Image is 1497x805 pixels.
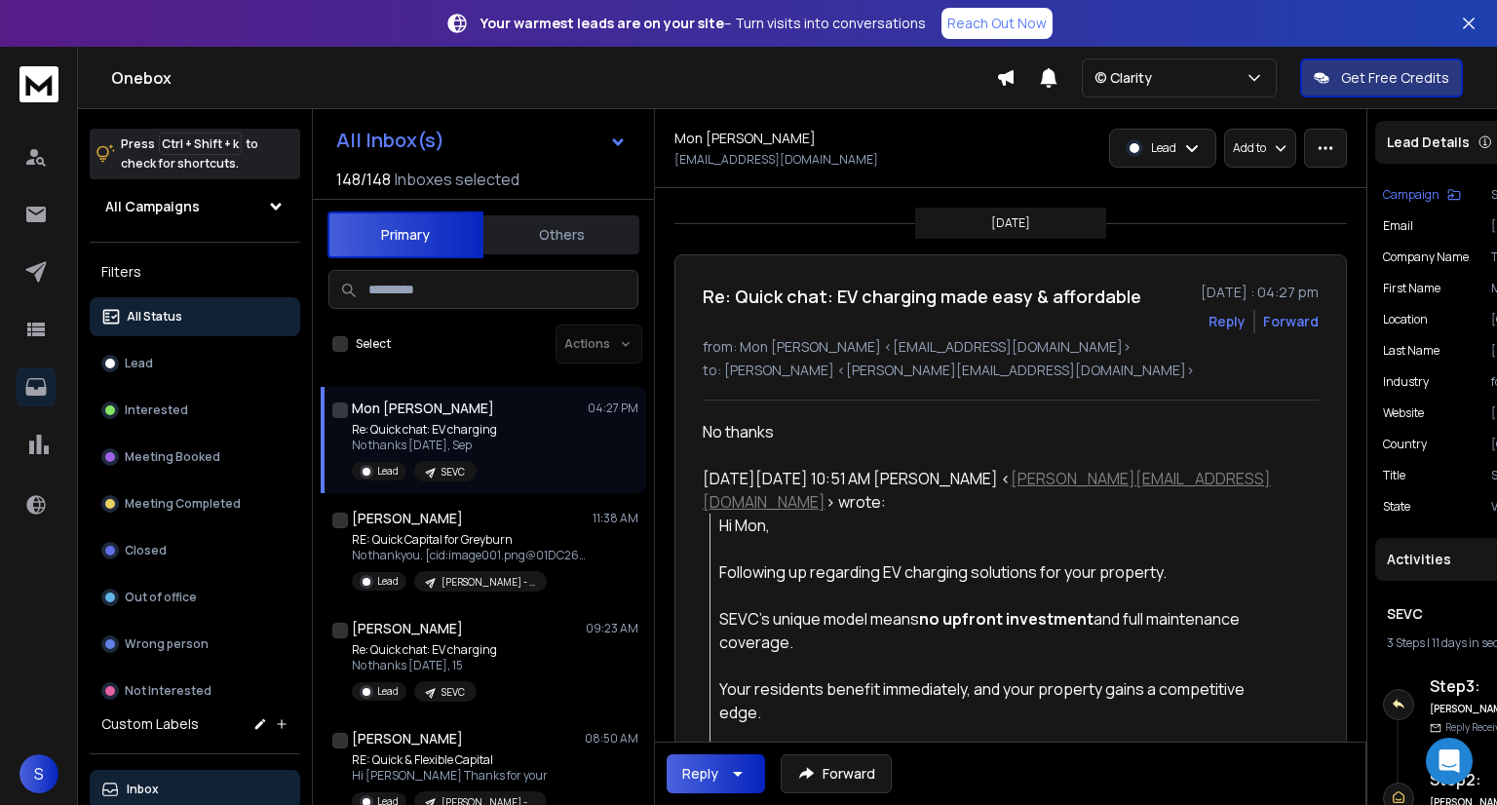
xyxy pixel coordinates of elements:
p: Interested [125,402,188,418]
button: Primary [327,211,483,258]
button: Lead [90,344,300,383]
p: SEVC [441,465,465,479]
p: RE: Quick Capital for Greyburn [352,532,586,548]
p: SEVC [441,685,465,700]
div: [DATE][DATE] 10:51 AM [PERSON_NAME] < > wrote: [703,467,1272,514]
h1: [PERSON_NAME] [352,509,463,528]
p: Not Interested [125,683,211,699]
p: Lead [377,684,399,699]
h3: Custom Labels [101,714,199,734]
button: Get Free Credits [1300,58,1463,97]
img: logo [19,66,58,102]
h3: Filters [90,258,300,286]
button: Not Interested [90,671,300,710]
button: All Status [90,297,300,336]
p: Lead [377,464,399,479]
p: [PERSON_NAME] - Property Developers [441,575,535,590]
strong: Your warmest leads are on your site [480,14,724,32]
button: Out of office [90,578,300,617]
p: to: [PERSON_NAME] <[PERSON_NAME][EMAIL_ADDRESS][DOMAIN_NAME]> [703,361,1319,380]
div: SEVC’s unique model means and full maintenance coverage. [719,607,1272,654]
h1: [PERSON_NAME] [352,729,463,748]
div: Your residents benefit immediately, and your property gains a competitive edge. [719,677,1272,724]
button: Reply [667,754,765,793]
p: Closed [125,543,167,558]
p: First Name [1383,281,1440,296]
p: Press to check for shortcuts. [121,134,258,173]
p: industry [1383,374,1429,390]
p: All Status [127,309,182,325]
a: Reach Out Now [941,8,1053,39]
p: Lead [377,574,399,589]
p: Add to [1233,140,1266,156]
p: Company Name [1383,249,1469,265]
div: Reply [682,764,718,784]
p: website [1383,405,1424,421]
h1: Onebox [111,66,996,90]
div: Hi Mon, [719,514,1272,537]
p: © Clarity [1094,68,1160,88]
p: Country [1383,437,1427,452]
div: Following up regarding EV charging solutions for your property. [719,560,1272,584]
p: Meeting Completed [125,496,241,512]
span: Ctrl + Shift + k [159,133,242,155]
button: S [19,754,58,793]
p: 08:50 AM [585,731,638,747]
p: [DATE] : 04:27 pm [1201,283,1319,302]
p: Wrong person [125,636,209,652]
p: No thanks [DATE], Sep [352,438,497,453]
button: Meeting Booked [90,438,300,477]
p: No thanks [DATE], 15 [352,658,497,673]
div: Forward [1263,312,1319,331]
span: 148 / 148 [336,168,391,191]
button: All Inbox(s) [321,121,642,160]
p: location [1383,312,1428,327]
p: Inbox [127,782,159,797]
p: 09:23 AM [586,621,638,636]
button: Wrong person [90,625,300,664]
strong: no upfront investment [919,608,1094,630]
p: [EMAIL_ADDRESS][DOMAIN_NAME] [674,152,878,168]
p: [DATE] [991,215,1030,231]
p: from: Mon [PERSON_NAME] <[EMAIL_ADDRESS][DOMAIN_NAME]> [703,337,1319,357]
p: Lead [125,356,153,371]
p: Re: Quick chat: EV charging [352,422,497,438]
p: Re: Quick chat: EV charging [352,642,497,658]
button: Reply [1209,312,1246,331]
button: Closed [90,531,300,570]
button: Forward [781,754,892,793]
button: Meeting Completed [90,484,300,523]
h3: Inboxes selected [395,168,519,191]
h1: [PERSON_NAME] [352,619,463,638]
p: title [1383,468,1405,483]
p: Lead Details [1387,133,1470,152]
button: Interested [90,391,300,430]
p: State [1383,499,1410,515]
p: Get Free Credits [1341,68,1449,88]
p: Out of office [125,590,197,605]
p: Lead [1151,140,1176,156]
h1: Re: Quick chat: EV charging made easy & affordable [703,283,1141,310]
div: Open Intercom Messenger [1426,738,1473,785]
p: 04:27 PM [588,401,638,416]
h1: All Inbox(s) [336,131,444,150]
p: Hi [PERSON_NAME] Thanks for your [352,768,548,784]
span: 3 Steps [1387,634,1425,651]
h1: Mon [PERSON_NAME] [352,399,494,418]
p: – Turn visits into conversations [480,14,926,33]
p: Meeting Booked [125,449,220,465]
p: Email [1383,218,1413,234]
h1: Mon [PERSON_NAME] [674,129,816,148]
button: Campaign [1383,187,1461,203]
button: Others [483,213,639,256]
p: Last Name [1383,343,1439,359]
label: Select [356,336,391,352]
p: No thankyou. [cid:image001.png@01DC2635.8FFCBDE0] From: Callum [352,548,586,563]
p: Reach Out Now [947,14,1047,33]
p: 11:38 AM [593,511,638,526]
h1: All Campaigns [105,197,200,216]
div: No thanks [703,420,1272,443]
